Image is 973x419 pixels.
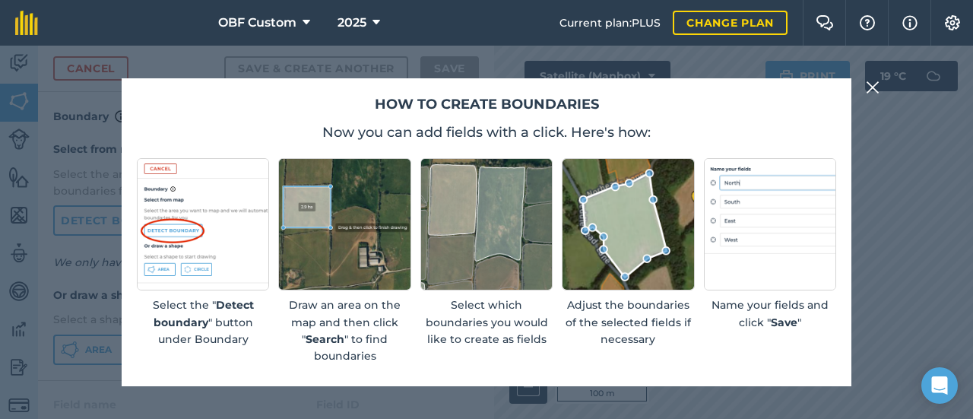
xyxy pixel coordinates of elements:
[137,158,269,290] img: Screenshot of detect boundary button
[278,158,410,290] img: Screenshot of an rectangular area drawn on a map
[673,11,788,35] a: Change plan
[278,297,410,365] p: Draw an area on the map and then click " " to find boundaries
[704,297,836,331] p: Name your fields and click " "
[816,15,834,30] img: Two speech bubbles overlapping with the left bubble in the forefront
[306,332,344,346] strong: Search
[902,14,918,32] img: svg+xml;base64,PHN2ZyB4bWxucz0iaHR0cDovL3d3dy53My5vcmcvMjAwMC9zdmciIHdpZHRoPSIxNyIgaGVpZ2h0PSIxNy...
[921,367,958,404] div: Open Intercom Messenger
[704,158,836,290] img: placeholder
[420,158,553,290] img: Screenshot of selected fields
[218,14,296,32] span: OBF Custom
[154,298,254,329] strong: Detect boundary
[562,158,694,290] img: Screenshot of an editable boundary
[338,14,366,32] span: 2025
[858,15,876,30] img: A question mark icon
[559,14,661,31] span: Current plan : PLUS
[137,122,836,143] p: Now you can add fields with a click. Here's how:
[137,94,836,116] h2: How to create boundaries
[771,316,797,329] strong: Save
[15,11,38,35] img: fieldmargin Logo
[943,15,962,30] img: A cog icon
[420,297,553,348] p: Select which boundaries you would like to create as fields
[137,297,269,348] p: Select the " " button under Boundary
[866,78,880,97] img: svg+xml;base64,PHN2ZyB4bWxucz0iaHR0cDovL3d3dy53My5vcmcvMjAwMC9zdmciIHdpZHRoPSIyMiIgaGVpZ2h0PSIzMC...
[562,297,694,348] p: Adjust the boundaries of the selected fields if necessary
